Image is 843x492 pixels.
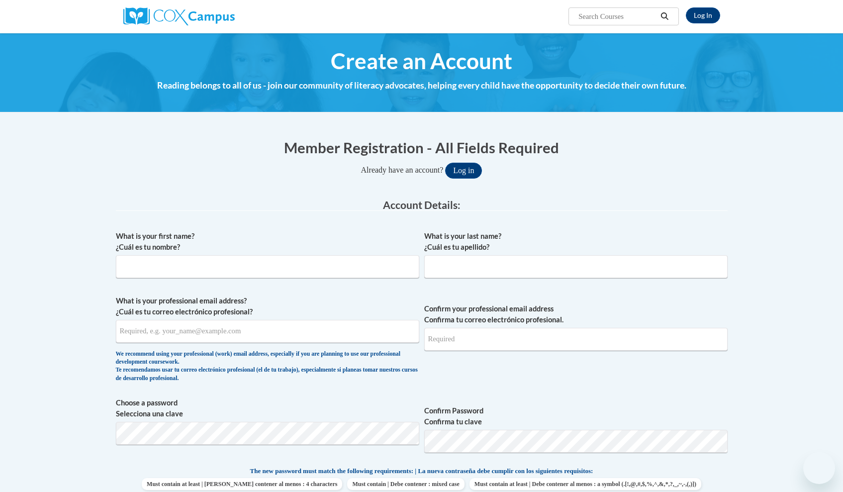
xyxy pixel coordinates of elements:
[123,7,235,25] img: Cox Campus
[116,397,419,419] label: Choose a password Selecciona una clave
[383,198,461,211] span: Account Details:
[250,467,593,476] span: The new password must match the following requirements: | La nueva contraseña debe cumplir con lo...
[424,255,728,278] input: Metadata input
[803,452,835,484] iframe: Button to launch messaging window
[116,79,728,92] h4: Reading belongs to all of us - join our community of literacy advocates, helping every child have...
[424,405,728,427] label: Confirm Password Confirma tu clave
[116,320,419,343] input: Metadata input
[424,328,728,351] input: Required
[424,303,728,325] label: Confirm your professional email address Confirma tu correo electrónico profesional.
[577,10,657,22] input: Search Courses
[424,231,728,253] label: What is your last name? ¿Cuál es tu apellido?
[116,137,728,158] h1: Member Registration - All Fields Required
[361,166,444,174] span: Already have an account?
[469,478,701,490] span: Must contain at least | Debe contener al menos : a symbol (.[!,@,#,$,%,^,&,*,?,_,~,-,(,)])
[686,7,720,23] a: Log In
[116,350,419,383] div: We recommend using your professional (work) email address, especially if you are planning to use ...
[116,231,419,253] label: What is your first name? ¿Cuál es tu nombre?
[445,163,482,179] button: Log in
[116,295,419,317] label: What is your professional email address? ¿Cuál es tu correo electrónico profesional?
[331,48,512,74] span: Create an Account
[657,10,672,22] button: Search
[142,478,342,490] span: Must contain at least | [PERSON_NAME] contener al menos : 4 characters
[116,255,419,278] input: Metadata input
[347,478,464,490] span: Must contain | Debe contener : mixed case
